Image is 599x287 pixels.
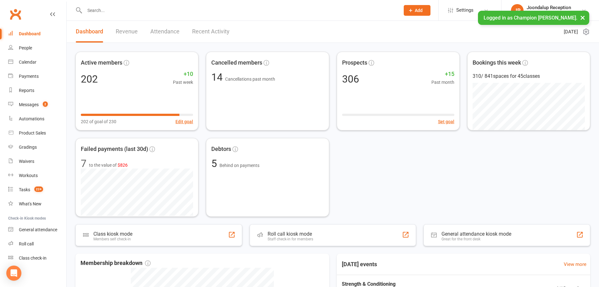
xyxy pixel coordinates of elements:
span: Past month [431,79,454,86]
span: Past week [173,79,193,86]
div: Open Intercom Messenger [6,266,21,281]
span: Prospects [342,58,367,67]
a: Dashboard [76,21,103,43]
div: JR [511,4,524,17]
div: Workouts [19,173,38,178]
a: General attendance kiosk mode [8,223,66,237]
span: Debtors [211,145,231,154]
button: Edit goal [175,118,193,125]
a: Dashboard [8,27,66,41]
span: +15 [431,70,454,79]
span: Behind on payments [219,163,259,168]
span: Active members [81,58,122,67]
div: Waivers [19,159,34,164]
div: Members self check-in [93,237,132,241]
div: Payments [19,74,39,79]
div: 202 [81,74,98,84]
span: $826 [118,163,128,168]
span: 5 [211,158,219,169]
span: 224 [34,187,43,192]
h3: [DATE] events [337,259,382,270]
span: Failed payments (last 30d) [81,145,148,154]
a: View more [564,261,586,268]
div: Staff check-in for members [268,237,313,241]
span: Membership breakdown [80,259,151,268]
a: Attendance [150,21,180,43]
a: Reports [8,83,66,98]
a: What's New [8,197,66,211]
div: Reports [19,88,34,93]
a: Workouts [8,169,66,183]
div: Automations [19,116,44,121]
a: Gradings [8,140,66,154]
div: Product Sales [19,130,46,135]
a: Roll call [8,237,66,251]
div: Joondalup Reception [527,5,581,10]
span: [DATE] [564,28,578,36]
div: General attendance kiosk mode [441,231,511,237]
div: 7 [81,158,86,169]
span: 14 [211,71,225,83]
div: Gradings [19,145,37,150]
a: Messages 2 [8,98,66,112]
span: Logged in as Champion [PERSON_NAME]. [484,15,577,21]
span: 202 of goal of 230 [81,118,116,125]
div: Roll call [19,241,34,246]
a: Revenue [116,21,138,43]
div: What's New [19,201,42,206]
a: People [8,41,66,55]
span: Cancelled members [211,58,262,67]
span: +10 [173,70,193,79]
span: to the value of [89,162,128,169]
div: Calendar [19,60,36,65]
div: Champion [PERSON_NAME] [527,10,581,16]
a: Product Sales [8,126,66,140]
span: Bookings this week [473,58,521,67]
div: Roll call kiosk mode [268,231,313,237]
a: Tasks 224 [8,183,66,197]
div: Messages [19,102,39,107]
div: Great for the front desk [441,237,511,241]
input: Search... [83,6,396,15]
div: General attendance [19,227,57,232]
a: Automations [8,112,66,126]
div: Tasks [19,187,30,192]
a: Calendar [8,55,66,69]
a: Class kiosk mode [8,251,66,265]
a: Clubworx [8,6,23,22]
span: Cancellations past month [225,77,275,82]
div: 306 [342,74,359,84]
button: Add [404,5,430,16]
button: Set goal [438,118,454,125]
button: × [577,11,588,24]
a: Recent Activity [192,21,230,43]
span: Add [415,8,423,13]
span: 2 [43,101,48,107]
div: Class kiosk mode [93,231,132,237]
div: Dashboard [19,31,41,36]
div: Class check-in [19,255,47,261]
div: People [19,45,32,50]
a: Payments [8,69,66,83]
span: Settings [456,3,474,17]
a: Waivers [8,154,66,169]
div: 310 / 841 spaces for 45 classes [473,72,585,80]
